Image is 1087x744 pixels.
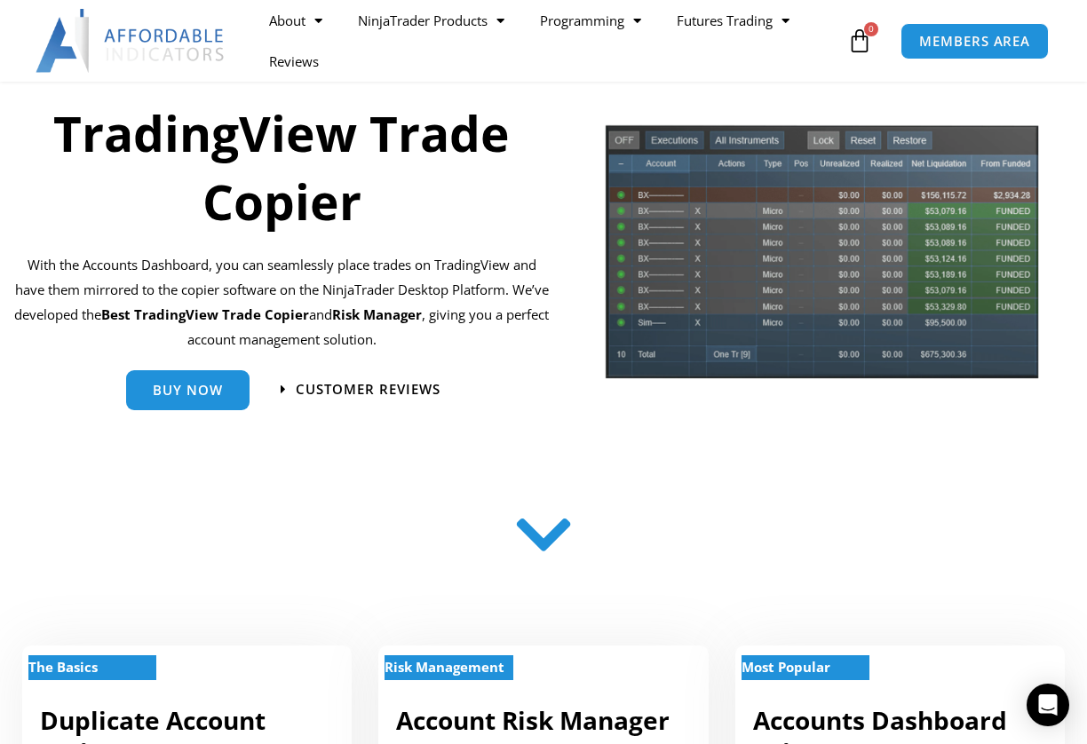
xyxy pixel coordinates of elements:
[901,23,1049,59] a: MEMBERS AREA
[296,383,440,396] span: Customer Reviews
[1027,684,1069,726] div: Open Intercom Messenger
[385,658,504,676] strong: Risk Management
[251,41,337,82] a: Reviews
[281,383,440,396] a: Customer Reviews
[604,123,1040,390] img: tradecopier | Affordable Indicators – NinjaTrader
[919,35,1030,48] span: MEMBERS AREA
[153,384,223,397] span: Buy Now
[36,9,226,73] img: LogoAI | Affordable Indicators – NinjaTrader
[13,99,551,235] h1: TradingView Trade Copier
[28,658,98,676] strong: The Basics
[13,253,551,352] p: With the Accounts Dashboard, you can seamlessly place trades on TradingView and have them mirrore...
[126,370,250,410] a: Buy Now
[864,22,878,36] span: 0
[396,703,670,737] a: Account Risk Manager
[332,305,422,323] strong: Risk Manager
[742,658,830,676] strong: Most Popular
[101,305,309,323] strong: Best TradingView Trade Copier
[821,15,899,67] a: 0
